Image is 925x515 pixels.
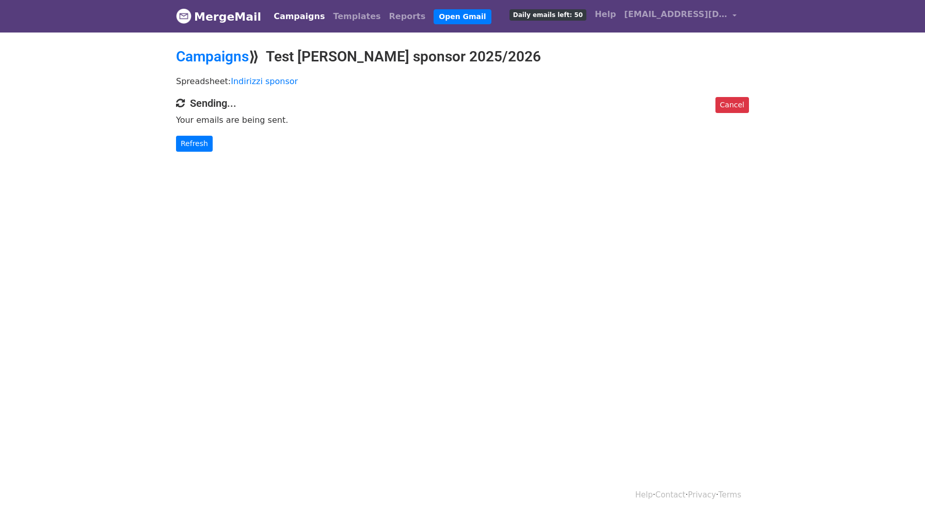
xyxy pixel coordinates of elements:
a: Privacy [688,490,716,500]
a: Open Gmail [434,9,491,24]
h4: Sending... [176,97,749,109]
a: Templates [329,6,385,27]
a: Terms [719,490,741,500]
a: Refresh [176,136,213,152]
img: MergeMail logo [176,8,192,24]
a: Reports [385,6,430,27]
a: Help [591,4,620,25]
a: Daily emails left: 50 [505,4,591,25]
iframe: Chat Widget [873,465,925,515]
a: MergeMail [176,6,261,27]
p: Spreadsheet: [176,76,749,87]
h2: ⟫ Test [PERSON_NAME] sponsor 2025/2026 [176,48,749,66]
a: Help [635,490,653,500]
a: Indirizzi sponsor [231,76,298,86]
a: Campaigns [176,48,249,65]
a: Contact [656,490,685,500]
a: [EMAIL_ADDRESS][DOMAIN_NAME] [620,4,741,28]
p: Your emails are being sent. [176,115,749,125]
span: Daily emails left: 50 [509,9,586,21]
a: Cancel [715,97,749,113]
a: Campaigns [269,6,329,27]
span: [EMAIL_ADDRESS][DOMAIN_NAME] [624,8,727,21]
div: Widget chat [873,465,925,515]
